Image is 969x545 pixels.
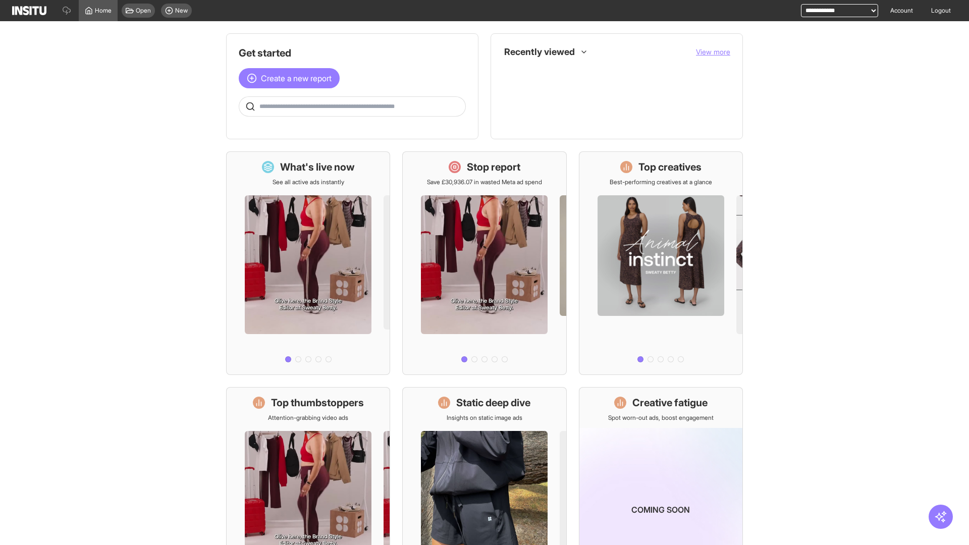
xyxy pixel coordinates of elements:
[95,7,112,15] span: Home
[638,160,702,174] h1: Top creatives
[402,151,566,375] a: Stop reportSave £30,936.07 in wasted Meta ad spend
[273,178,344,186] p: See all active ads instantly
[456,396,530,410] h1: Static deep dive
[696,47,730,56] span: View more
[136,7,151,15] span: Open
[579,151,743,375] a: Top creativesBest-performing creatives at a glance
[239,68,340,88] button: Create a new report
[12,6,46,15] img: Logo
[696,47,730,57] button: View more
[447,414,522,422] p: Insights on static image ads
[239,46,466,60] h1: Get started
[610,178,712,186] p: Best-performing creatives at a glance
[226,151,390,375] a: What's live nowSee all active ads instantly
[261,72,332,84] span: Create a new report
[280,160,355,174] h1: What's live now
[467,160,520,174] h1: Stop report
[271,396,364,410] h1: Top thumbstoppers
[175,7,188,15] span: New
[427,178,542,186] p: Save £30,936.07 in wasted Meta ad spend
[268,414,348,422] p: Attention-grabbing video ads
